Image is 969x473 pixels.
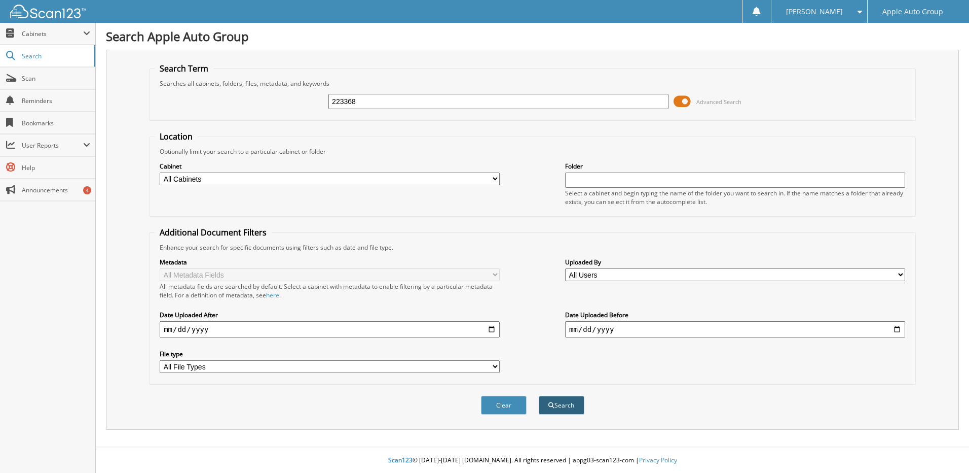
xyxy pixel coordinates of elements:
[160,350,500,358] label: File type
[22,163,90,172] span: Help
[539,396,584,415] button: Search
[882,9,943,15] span: Apple Auto Group
[786,9,843,15] span: [PERSON_NAME]
[10,5,86,18] img: scan123-logo-white.svg
[565,311,905,319] label: Date Uploaded Before
[83,186,91,194] div: 4
[565,258,905,266] label: Uploaded By
[155,147,910,156] div: Optionally limit your search to a particular cabinet or folder
[388,456,413,464] span: Scan123
[22,52,89,60] span: Search
[160,321,500,337] input: start
[155,79,910,88] div: Searches all cabinets, folders, files, metadata, and keywords
[22,96,90,105] span: Reminders
[565,162,905,171] label: Folder
[155,227,272,238] legend: Additional Document Filters
[155,131,198,142] legend: Location
[696,98,741,106] span: Advanced Search
[96,448,969,473] div: © [DATE]-[DATE] [DOMAIN_NAME]. All rights reserved | appg03-scan123-com |
[106,28,959,45] h1: Search Apple Auto Group
[160,282,500,299] div: All metadata fields are searched by default. Select a cabinet with metadata to enable filtering b...
[565,189,905,206] div: Select a cabinet and begin typing the name of the folder you want to search in. If the name match...
[22,119,90,127] span: Bookmarks
[266,291,279,299] a: here
[155,63,213,74] legend: Search Term
[22,29,83,38] span: Cabinets
[22,74,90,83] span: Scan
[481,396,527,415] button: Clear
[160,162,500,171] label: Cabinet
[160,258,500,266] label: Metadata
[918,424,969,473] iframe: Chat Widget
[160,311,500,319] label: Date Uploaded After
[565,321,905,337] input: end
[155,243,910,252] div: Enhance your search for specific documents using filters such as date and file type.
[22,141,83,150] span: User Reports
[22,186,90,194] span: Announcements
[639,456,677,464] a: Privacy Policy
